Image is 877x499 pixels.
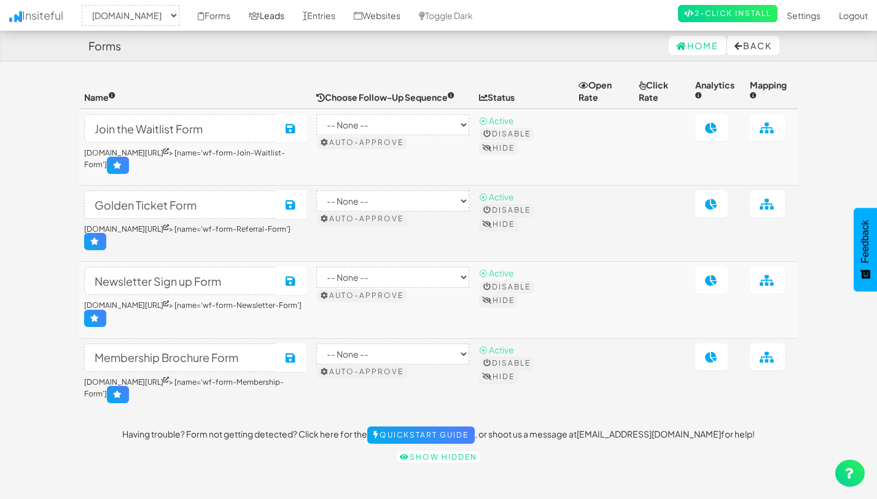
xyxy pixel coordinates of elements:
input: Nickname your form (internal use only) [84,267,276,295]
th: Click Rate [634,74,690,109]
span: Analytics [695,79,735,103]
button: Hide [479,371,518,383]
button: Feedback - Show survey [854,208,877,291]
button: Hide [479,218,518,230]
a: Show hidden [397,451,480,463]
span: ⦿ Active [479,344,514,355]
button: Disable [480,204,534,216]
a: Quickstart Guide [367,426,475,444]
button: Auto-approve [318,289,407,302]
span: Name [84,92,115,103]
p: Having trouble? Form not getting detected? Click here for the , or shoot us a message at for help! [79,426,798,444]
input: Nickname your form (internal use only) [84,114,276,143]
a: [EMAIL_ADDRESS][DOMAIN_NAME] [577,428,721,439]
span: ⦿ Active [479,191,514,202]
button: Back [727,36,779,55]
a: [DOMAIN_NAME][URL] [84,301,169,310]
span: ⦿ Active [479,115,514,126]
button: Hide [479,294,518,307]
th: Status [474,74,574,109]
h6: > [name='wf-form-Join-Waitlist-Form'] [84,149,306,174]
a: [DOMAIN_NAME][URL] [84,377,169,387]
button: Disable [480,357,534,369]
h6: > [name='wf-form-Membership-Form'] [84,378,306,403]
button: Auto-approve [318,136,407,149]
button: Disable [480,128,534,140]
button: Hide [479,142,518,154]
span: Choose Follow-Up Sequence [316,92,454,103]
h6: > [name='wf-form-Newsletter-Form'] [84,301,306,326]
a: [DOMAIN_NAME][URL] [84,148,169,157]
span: Feedback [860,220,871,263]
h6: > [name='wf-form-Referral-Form'] [84,225,306,250]
button: Auto-approve [318,366,407,378]
th: Open Rate [574,74,634,109]
span: ⦿ Active [479,267,514,278]
span: Mapping [750,79,787,103]
button: Disable [480,281,534,293]
input: Nickname your form (internal use only) [84,191,276,219]
a: [DOMAIN_NAME][URL] [84,224,169,234]
img: icon.png [9,11,22,22]
a: Home [669,36,726,55]
button: Auto-approve [318,213,407,225]
a: 2-Click Install [678,5,778,22]
h4: Forms [88,40,121,52]
input: Nickname your form (internal use only) [84,344,276,372]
